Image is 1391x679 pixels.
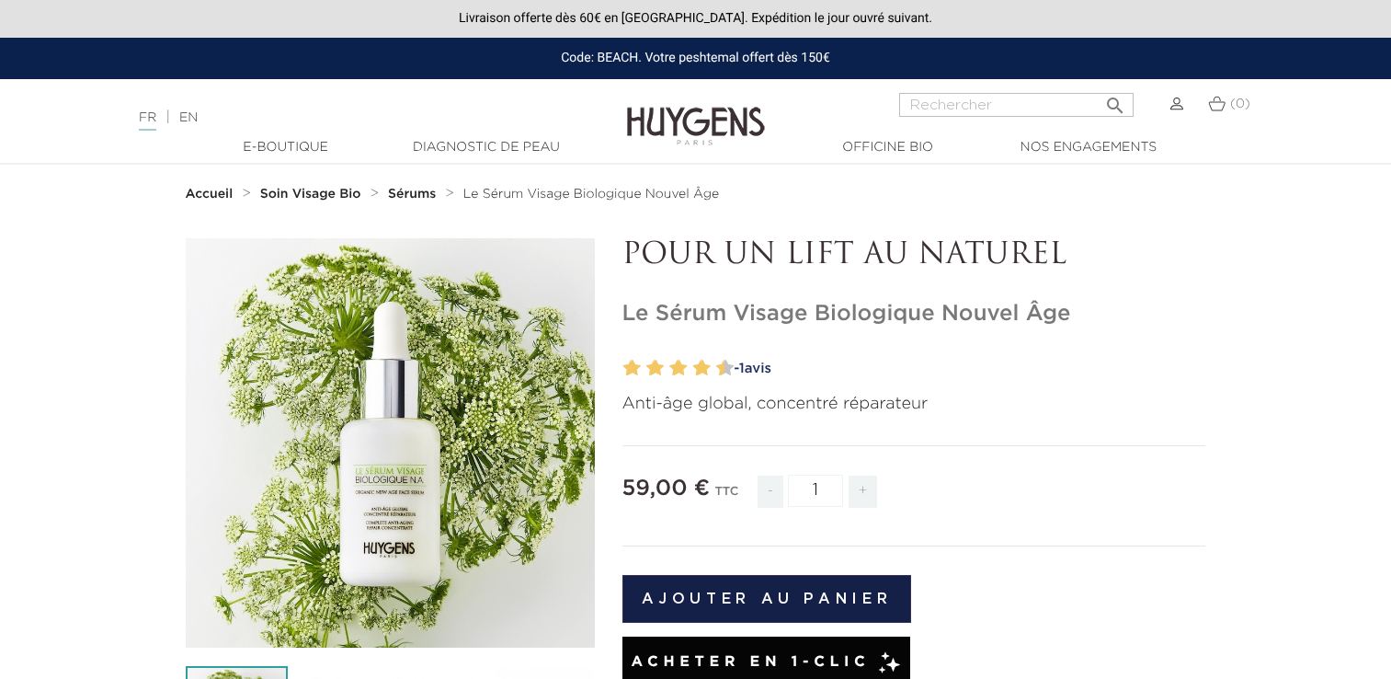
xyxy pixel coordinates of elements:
a: Accueil [186,187,237,201]
a: E-Boutique [194,138,378,157]
span: + [849,476,878,508]
a: Diagnostic de peau [394,138,578,157]
label: 2 [627,355,641,382]
label: 1 [620,355,626,382]
img: Huygens [627,77,765,148]
span: Le Sérum Visage Biologique Nouvel Âge [463,188,719,201]
div: TTC [714,472,738,522]
label: 5 [666,355,672,382]
a: Officine Bio [796,138,980,157]
label: 6 [674,355,688,382]
a: Le Sérum Visage Biologique Nouvel Âge [463,187,719,201]
h1: Le Sérum Visage Biologique Nouvel Âge [622,301,1206,328]
a: Nos engagements [997,138,1180,157]
label: 4 [650,355,664,382]
span: (0) [1230,98,1250,110]
strong: Accueil [186,188,234,201]
input: Quantité [788,475,843,507]
div: | [130,107,565,129]
label: 10 [720,355,734,382]
button:  [1099,87,1132,112]
label: 7 [689,355,695,382]
span: 1 [739,362,745,375]
span: 59,00 € [622,478,711,500]
label: 3 [643,355,649,382]
p: Anti-âge global, concentré réparateur [622,392,1206,417]
button: Ajouter au panier [622,575,912,623]
label: 9 [713,355,719,382]
a: FR [139,111,156,131]
a: -1avis [728,355,1206,383]
a: Sérums [388,187,440,201]
a: EN [179,111,198,124]
i:  [1104,89,1126,111]
input: Rechercher [899,93,1134,117]
p: POUR UN LIFT AU NATUREL [622,238,1206,273]
label: 8 [697,355,711,382]
strong: Sérums [388,188,436,201]
strong: Soin Visage Bio [260,188,361,201]
span: - [758,476,783,508]
a: Soin Visage Bio [260,187,366,201]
